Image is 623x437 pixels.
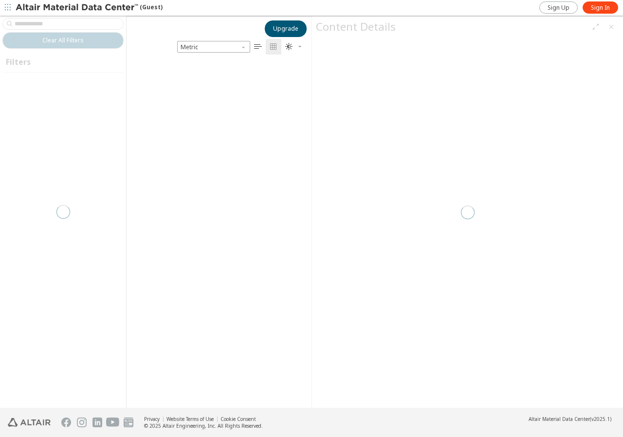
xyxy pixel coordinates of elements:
[281,39,307,55] button: Theme
[529,416,590,422] span: Altair Material Data Center
[270,43,277,51] i: 
[548,4,569,12] span: Sign Up
[250,39,266,55] button: Table View
[166,416,214,422] a: Website Terms of Use
[177,41,250,53] span: Metric
[273,25,298,33] span: Upgrade
[220,416,256,422] a: Cookie Consent
[144,416,160,422] a: Privacy
[539,1,578,14] a: Sign Up
[8,418,51,427] img: Altair Engineering
[16,3,163,13] div: (Guest)
[266,39,281,55] button: Tile View
[177,41,250,53] div: Unit System
[583,1,618,14] a: Sign In
[16,3,140,13] img: Altair Material Data Center
[591,4,610,12] span: Sign In
[529,416,611,422] div: (v2025.1)
[144,422,263,429] div: © 2025 Altair Engineering, Inc. All Rights Reserved.
[254,43,262,51] i: 
[285,43,293,51] i: 
[265,20,307,37] button: Upgrade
